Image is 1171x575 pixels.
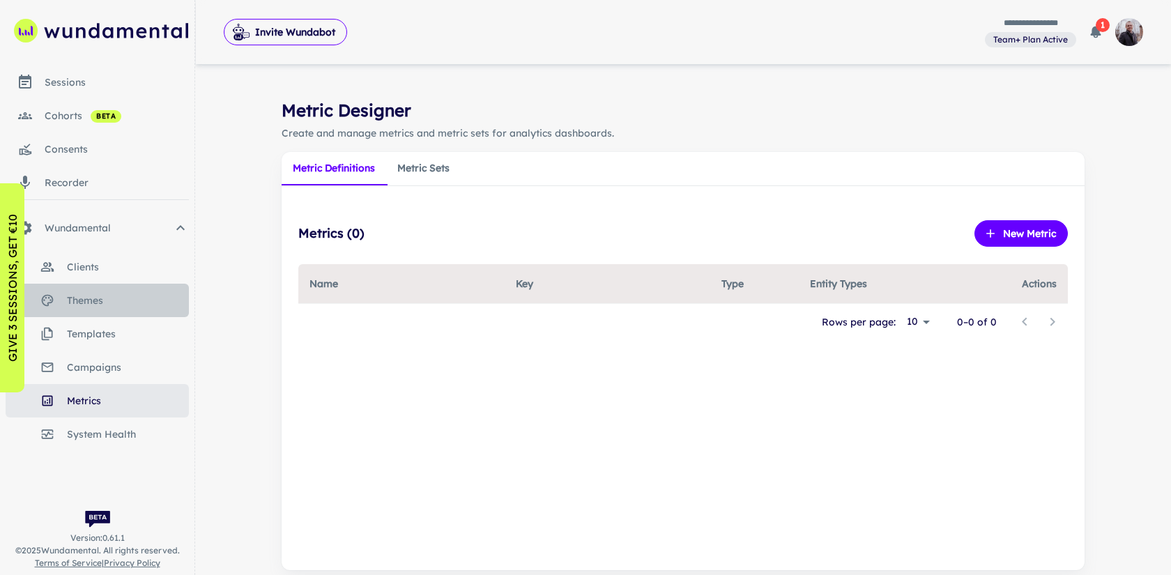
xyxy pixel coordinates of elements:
h4: Metric Designer [282,98,411,123]
span: © 2025 Wundamental. All rights reserved. [15,544,180,557]
a: Terms of Service [35,558,102,568]
th: Actions [955,264,1068,304]
span: templates [67,326,189,342]
a: sessions [6,66,189,99]
h6: Metrics ( 0 ) [298,224,365,243]
span: View and manage your current plan and billing details. [985,32,1076,46]
p: Create and manage metrics and metric sets for analytics dashboards. [282,125,1085,141]
span: Version: 0.61.1 [70,532,125,544]
th: Type [710,264,798,304]
p: GIVE 3 SESSIONS, GET €10 [4,214,21,362]
div: cohorts [45,108,189,123]
div: Wundamental [6,211,189,245]
p: Rows per page: [822,314,896,330]
p: 0–0 of 0 [957,314,997,330]
a: recorder [6,166,189,199]
a: clients [6,250,189,284]
th: Key [505,264,711,304]
button: 1 [1082,18,1110,46]
a: metrics [6,384,189,417]
button: Invite Wundabot [224,19,347,45]
span: clients [67,259,189,275]
span: Invite Wundabot to record a meeting [224,18,347,46]
a: View and manage your current plan and billing details. [985,31,1076,48]
div: 10 [901,312,935,332]
span: campaigns [67,360,189,375]
a: cohorts beta [6,99,189,132]
a: Privacy Policy [104,558,160,568]
a: templates [6,317,189,351]
span: themes [67,293,189,308]
button: Metric Sets [386,152,461,185]
th: Entity Types [799,264,956,304]
button: Metric Definitions [282,152,386,185]
a: themes [6,284,189,317]
span: Wundamental [45,220,172,236]
th: Name [298,264,505,304]
span: Team+ Plan Active [988,33,1073,46]
img: photoURL [1115,18,1143,46]
div: sessions [45,75,189,90]
a: consents [6,132,189,166]
span: 1 [1096,18,1110,32]
button: New Metric [974,220,1068,247]
span: beta [91,111,121,122]
span: metrics [67,393,189,408]
div: recorder [45,175,189,190]
a: system health [6,417,189,451]
span: system health [67,427,189,442]
div: consents [45,141,189,157]
div: metric designer tabs [282,152,1085,185]
span: | [35,557,160,569]
a: campaigns [6,351,189,384]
